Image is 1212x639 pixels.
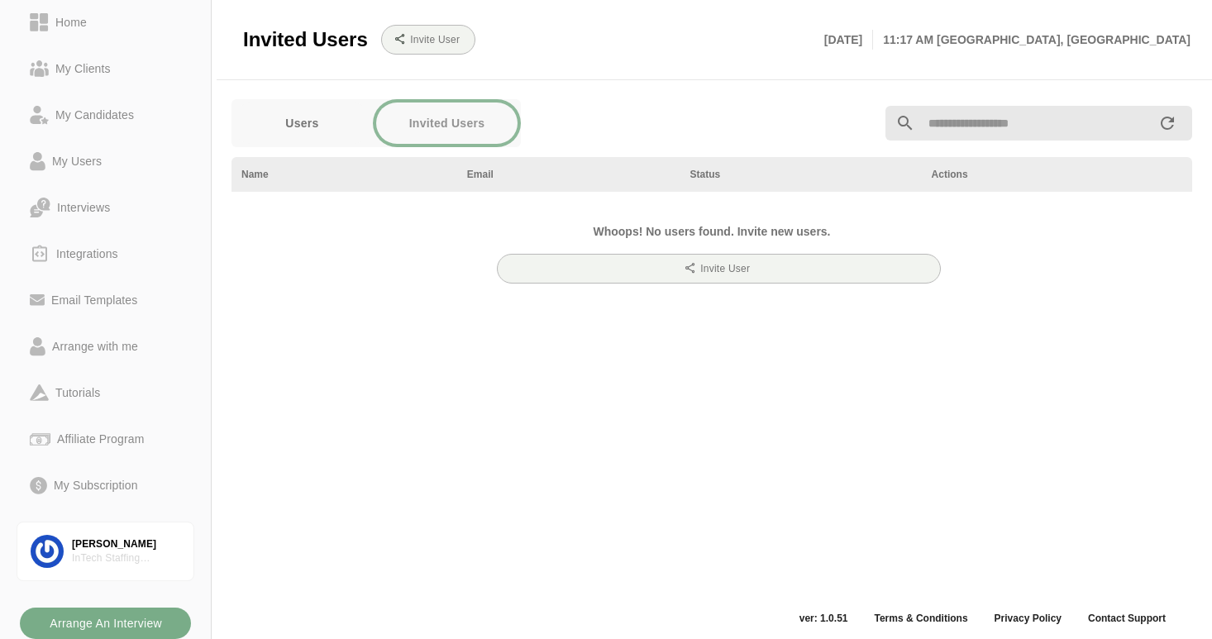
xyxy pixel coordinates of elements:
[981,612,1075,625] a: Privacy Policy
[49,105,141,125] div: My Candidates
[690,167,911,182] div: Status
[1157,113,1177,133] i: appended action
[17,231,194,277] a: Integrations
[373,99,521,147] a: Invited Users
[45,151,108,171] div: My Users
[17,184,194,231] a: Interviews
[72,537,180,551] div: [PERSON_NAME]
[17,45,194,92] a: My Clients
[467,167,670,182] div: Email
[1075,612,1179,625] a: Contact Support
[484,222,941,241] h2: Whoops! No users found. Invite new users.
[699,263,750,274] b: Invite User
[49,59,117,79] div: My Clients
[497,254,941,284] button: Invite User
[49,12,93,32] div: Home
[20,608,191,639] button: Arrange An Interview
[49,383,107,403] div: Tutorials
[50,198,117,217] div: Interviews
[49,608,162,639] b: Arrange An Interview
[45,290,144,310] div: Email Templates
[17,138,194,184] a: My Users
[241,167,447,182] div: Name
[17,323,194,370] a: Arrange with me
[17,522,194,581] a: [PERSON_NAME]InTech Staffing Solutions
[17,92,194,138] a: My Candidates
[381,25,475,55] button: Invite User
[376,103,518,144] button: Invited Users
[17,416,194,462] a: Affiliate Program
[873,30,1191,50] p: 11:17 AM [GEOGRAPHIC_DATA], [GEOGRAPHIC_DATA]
[17,462,194,508] a: My Subscription
[231,103,373,144] button: Users
[47,475,145,495] div: My Subscription
[409,34,460,45] b: Invite User
[45,336,145,356] div: Arrange with me
[824,30,873,50] p: [DATE]
[50,244,125,264] div: Integrations
[17,277,194,323] a: Email Templates
[17,370,194,416] a: Tutorials
[243,27,368,52] span: Invited Users
[72,551,180,565] div: InTech Staffing Solutions
[932,167,1182,182] div: Actions
[50,429,150,449] div: Affiliate Program
[861,612,981,625] a: Terms & Conditions
[786,612,861,625] span: ver: 1.0.51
